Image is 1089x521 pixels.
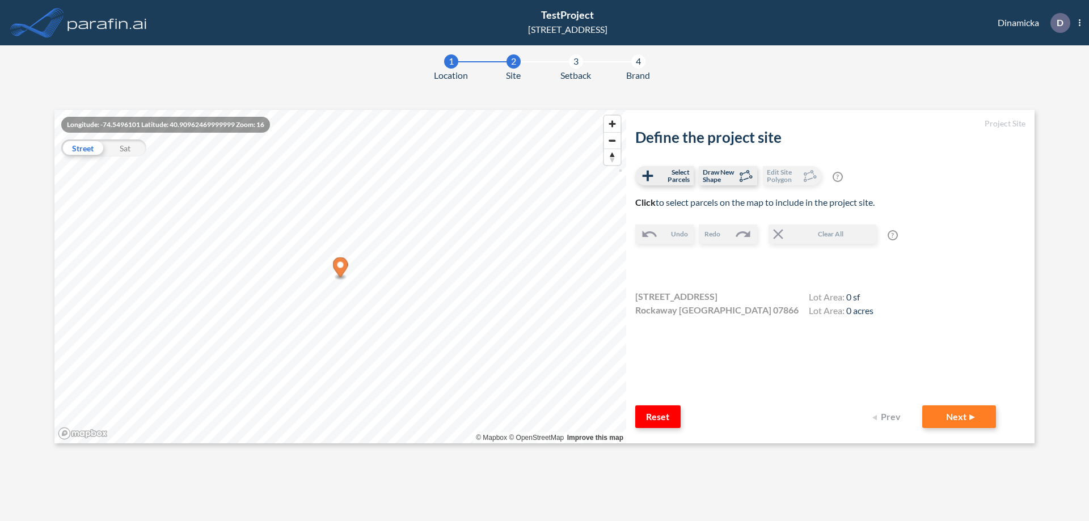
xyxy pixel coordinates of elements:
span: Setback [560,69,591,82]
span: Draw New Shape [703,168,736,183]
span: Undo [671,229,688,239]
button: Zoom in [604,116,621,132]
a: Improve this map [567,434,623,442]
span: Clear All [787,229,875,239]
button: Undo [635,225,694,244]
span: Site [506,69,521,82]
button: Zoom out [604,132,621,149]
h4: Lot Area: [809,291,873,305]
button: Clear All [769,225,876,244]
div: Dinamicka [981,13,1080,33]
div: Sat [104,139,146,156]
button: Redo [699,225,757,244]
p: D [1057,18,1063,28]
button: Reset [635,405,681,428]
div: Longitude: -74.5496101 Latitude: 40.90962469999999 Zoom: 16 [61,117,270,133]
div: Map marker [333,257,348,281]
button: Next [922,405,996,428]
span: 0 sf [846,291,860,302]
span: Redo [704,229,720,239]
button: Prev [866,405,911,428]
span: Location [434,69,468,82]
span: Edit Site Polygon [767,168,800,183]
span: Zoom out [604,133,621,149]
span: Rockaway [GEOGRAPHIC_DATA] 07866 [635,303,799,317]
div: 2 [506,54,521,69]
span: to select parcels on the map to include in the project site. [635,197,875,207]
span: Brand [626,69,650,82]
a: OpenStreetMap [509,434,564,442]
h5: Project Site [635,119,1025,129]
a: Mapbox [476,434,507,442]
span: ? [833,172,843,182]
span: [STREET_ADDRESS] [635,290,717,303]
div: [STREET_ADDRESS] [528,23,607,36]
b: Click [635,197,656,207]
div: 4 [631,54,645,69]
img: logo [65,11,149,34]
h2: Define the project site [635,129,1025,146]
button: Reset bearing to north [604,149,621,165]
span: TestProject [541,9,594,21]
canvas: Map [54,110,626,443]
a: Mapbox homepage [58,427,108,440]
span: ? [888,230,898,240]
div: 3 [569,54,583,69]
div: Street [61,139,104,156]
div: 1 [444,54,458,69]
span: Select Parcels [656,168,690,183]
h4: Lot Area: [809,305,873,319]
span: 0 acres [846,305,873,316]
